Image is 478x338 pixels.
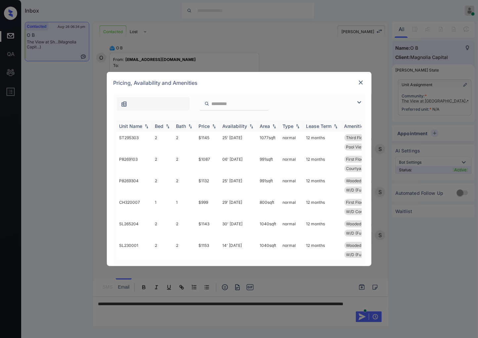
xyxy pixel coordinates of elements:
img: sorting [271,124,278,129]
span: Wooded View [346,178,372,183]
td: normal [280,218,304,239]
img: sorting [294,124,301,129]
td: 2 [174,175,196,196]
td: 25' [DATE] [220,175,257,196]
td: ST295303 [117,132,152,153]
td: 1040 sqft [257,239,280,261]
td: 12 months [304,239,342,261]
div: Area [260,123,270,129]
td: $1132 [196,175,220,196]
div: Unit Name [119,123,143,129]
img: sorting [211,124,217,129]
td: $1143 [196,218,220,239]
span: First Floor [346,157,365,162]
div: Bed [155,123,164,129]
td: $1087 [196,153,220,175]
td: P8269304 [117,175,152,196]
img: icon-zuma [121,101,127,107]
td: 29' [DATE] [220,196,257,218]
td: 25' [DATE] [220,132,257,153]
td: 2 [174,153,196,175]
span: Third Floor [346,135,367,140]
td: $999 [196,196,220,218]
td: 2 [174,239,196,261]
td: normal [280,196,304,218]
img: icon-zuma [355,98,363,106]
div: Pricing, Availability and Amenities [107,72,371,94]
td: $1153 [196,239,220,261]
div: Amenities [344,123,367,129]
td: 12 months [304,175,342,196]
img: sorting [187,124,194,129]
span: W/D Connections [346,209,379,214]
td: normal [280,153,304,175]
td: 2 [152,153,174,175]
div: Bath [176,123,186,129]
td: 2 [152,239,174,261]
td: SL230001 [117,239,152,261]
span: First Floor [346,200,365,205]
span: Wooded View [346,221,372,226]
div: Type [283,123,294,129]
span: W/D (Full Sized... [346,252,378,257]
td: 2 [152,175,174,196]
img: sorting [248,124,255,129]
td: normal [280,132,304,153]
span: W/D (Full Sized... [346,231,378,236]
img: sorting [143,124,150,129]
img: sorting [164,124,171,129]
td: 12 months [304,132,342,153]
td: 12 months [304,218,342,239]
td: 30' [DATE] [220,218,257,239]
span: Pool View [346,144,365,149]
div: Price [199,123,210,129]
img: sorting [332,124,339,129]
td: 12 months [304,196,342,218]
img: close [358,79,364,86]
td: 1 [152,196,174,218]
span: W/D (Full Sized... [346,188,378,193]
td: CH320007 [117,196,152,218]
div: Lease Term [306,123,332,129]
td: 2 [152,218,174,239]
td: SL265204 [117,218,152,239]
td: P8269103 [117,153,152,175]
div: Availability [223,123,247,129]
td: 991 sqft [257,175,280,196]
span: Courtyard view [346,166,375,171]
td: normal [280,239,304,261]
td: 2 [174,218,196,239]
td: 2 [152,132,174,153]
td: 800 sqft [257,196,280,218]
td: 1040 sqft [257,218,280,239]
td: 12 months [304,153,342,175]
img: icon-zuma [204,101,209,107]
td: $1145 [196,132,220,153]
td: normal [280,175,304,196]
td: 06' [DATE] [220,153,257,175]
td: 1 [174,196,196,218]
td: 1077 sqft [257,132,280,153]
span: Wooded View [346,243,372,248]
td: 14' [DATE] [220,239,257,261]
td: 2 [174,132,196,153]
td: 991 sqft [257,153,280,175]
